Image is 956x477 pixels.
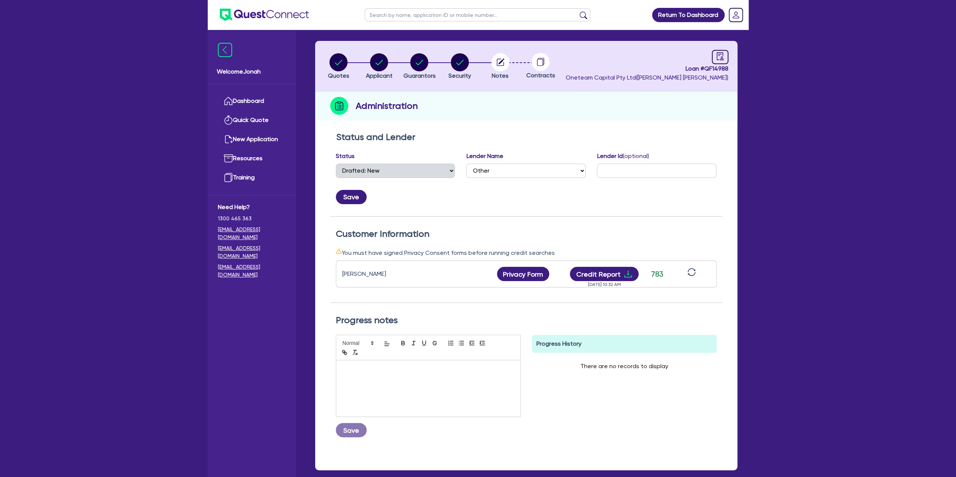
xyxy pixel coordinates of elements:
[220,9,309,21] img: quest-connect-logo-blue
[532,335,717,353] div: Progress History
[365,8,590,21] input: Search by name, application ID or mobile number...
[716,52,724,60] span: audit
[336,248,342,254] span: warning
[492,72,509,79] span: Notes
[726,5,746,25] a: Dropdown toggle
[566,64,728,73] span: Loan # QF14988
[336,229,717,239] h2: Customer Information
[328,53,350,81] button: Quotes
[365,72,392,79] span: Applicant
[403,72,435,79] span: Guarantors
[336,248,717,257] div: You must have signed Privacy Consent forms before running credit searches
[336,190,367,204] button: Save
[687,268,696,276] span: sync
[336,315,717,326] h2: Progress notes
[224,154,233,163] img: resources
[648,268,667,280] div: 783
[218,43,232,57] img: icon-menu-close
[597,152,649,161] label: Lender Id
[224,135,233,144] img: new-application
[224,116,233,125] img: quick-quote
[336,152,355,161] label: Status
[218,244,286,260] a: [EMAIL_ADDRESS][DOMAIN_NAME]
[622,152,649,160] span: (optional)
[336,132,716,143] h2: Status and Lender
[570,267,639,281] button: Credit Reportdownload
[224,173,233,182] img: training
[624,269,633,278] span: download
[571,353,677,380] div: There are no records to display
[449,72,471,79] span: Security
[218,130,286,149] a: New Application
[218,168,286,187] a: Training
[448,53,471,81] button: Security
[217,67,287,76] span: Welcome Jonah
[356,99,418,113] h2: Administration
[365,53,393,81] button: Applicant
[685,268,698,281] button: sync
[403,53,436,81] button: Guarantors
[491,53,510,81] button: Notes
[328,72,349,79] span: Quotes
[218,203,286,212] span: Need Help?
[218,226,286,241] a: [EMAIL_ADDRESS][DOMAIN_NAME]
[652,8,725,22] a: Return To Dashboard
[336,423,367,437] button: Save
[566,74,728,81] span: Oneteam Capital Pty Ltd ( [PERSON_NAME] [PERSON_NAME] )
[218,92,286,111] a: Dashboard
[526,72,555,79] span: Contracts
[342,269,436,278] div: [PERSON_NAME]
[466,152,503,161] label: Lender Name
[218,111,286,130] a: Quick Quote
[218,215,286,223] span: 1300 465 363
[218,149,286,168] a: Resources
[330,97,348,115] img: step-icon
[712,50,728,64] a: audit
[497,267,550,281] button: Privacy Form
[218,263,286,279] a: [EMAIL_ADDRESS][DOMAIN_NAME]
